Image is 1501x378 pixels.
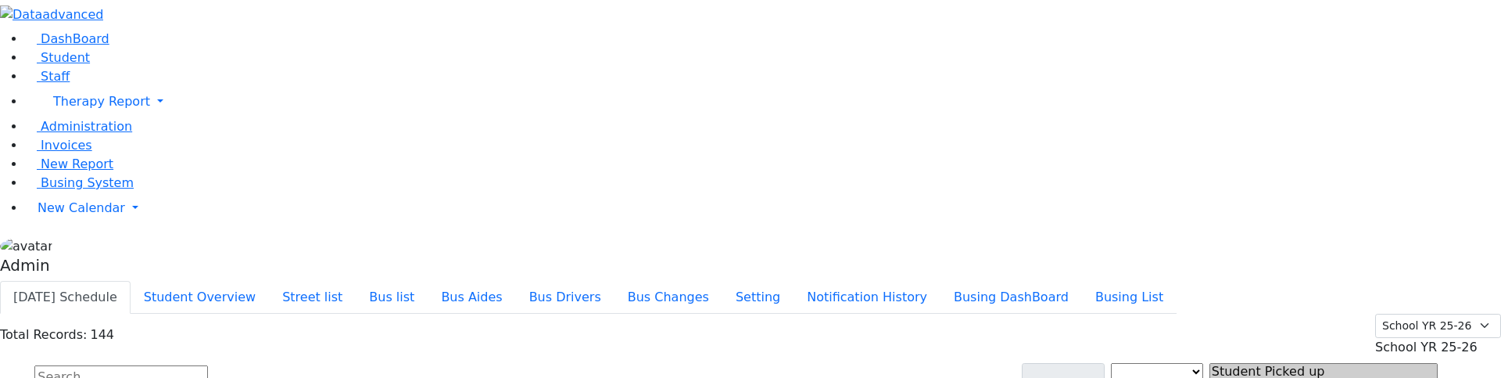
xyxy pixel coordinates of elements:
[1082,281,1177,314] button: Busing List
[1375,340,1478,355] span: School YR 25-26
[356,281,428,314] button: Bus list
[516,281,614,314] button: Bus Drivers
[428,281,515,314] button: Bus Aides
[614,281,722,314] button: Bus Changes
[1375,314,1501,338] select: Default select example
[25,138,92,153] a: Invoices
[41,157,113,171] span: New Report
[41,31,109,46] span: DashBoard
[25,175,134,190] a: Busing System
[38,200,125,215] span: New Calendar
[25,50,90,65] a: Student
[722,281,793,314] button: Setting
[90,327,114,342] span: 144
[41,69,70,84] span: Staff
[41,138,92,153] span: Invoices
[25,119,132,134] a: Administration
[41,50,90,65] span: Student
[25,157,113,171] a: New Report
[41,119,132,134] span: Administration
[41,175,134,190] span: Busing System
[25,193,1501,224] a: New Calendar
[25,86,1501,117] a: Therapy Report
[25,69,70,84] a: Staff
[131,281,269,314] button: Student Overview
[940,281,1082,314] button: Busing DashBoard
[793,281,940,314] button: Notification History
[53,94,150,109] span: Therapy Report
[25,31,109,46] a: DashBoard
[269,281,356,314] button: Street list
